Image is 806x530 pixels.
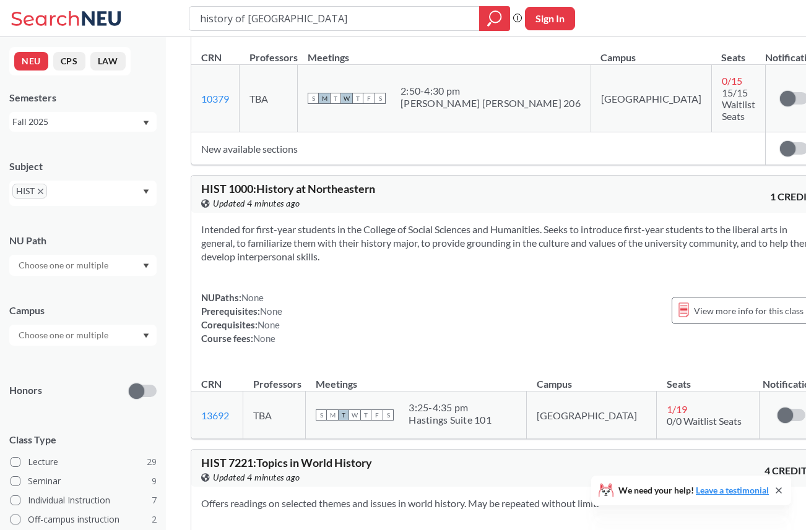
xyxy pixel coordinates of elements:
div: magnifying glass [479,6,510,31]
span: M [327,409,338,421]
div: HISTX to remove pillDropdown arrow [9,181,157,206]
span: T [330,93,341,104]
label: Seminar [11,473,157,489]
span: W [349,409,360,421]
button: CPS [53,52,85,71]
span: Updated 4 minutes ago [213,197,300,210]
span: M [319,93,330,104]
div: Hastings Suite 101 [409,414,492,426]
svg: Dropdown arrow [143,189,149,194]
th: Professors [243,365,306,391]
svg: Dropdown arrow [143,121,149,126]
span: None [241,292,264,303]
span: 9 [152,474,157,488]
th: Seats [711,38,765,65]
span: W [341,93,352,104]
input: Class, professor, course number, "phrase" [199,8,470,29]
th: Meetings [306,365,527,391]
span: T [360,409,371,421]
span: HISTX to remove pill [12,184,47,199]
span: T [338,409,349,421]
button: NEU [14,52,48,71]
div: [PERSON_NAME] [PERSON_NAME] 206 [401,97,581,109]
td: TBA [240,65,298,132]
span: None [253,333,275,344]
div: Dropdown arrow [9,255,157,276]
span: 2 [152,513,157,526]
button: Sign In [525,7,575,30]
input: Choose one or multiple [12,258,116,273]
p: Honors [9,383,42,398]
span: HIST 1000 : History at Northeastern [201,182,375,195]
span: HIST 7221 : Topics in World History [201,456,372,469]
div: Campus [9,304,157,317]
span: None [258,319,280,330]
span: 15/15 Waitlist Seats [722,87,755,122]
svg: Dropdown arrow [143,263,149,268]
th: Campus [591,38,711,65]
div: CRN [201,377,222,391]
span: S [308,93,319,104]
span: None [260,306,282,317]
a: 10379 [201,93,229,105]
span: Class Type [9,433,157,447]
div: Fall 2025 [12,115,142,129]
span: 0 / 15 [722,75,742,87]
td: TBA [243,391,306,439]
span: 29 [147,455,157,469]
svg: Dropdown arrow [143,333,149,338]
span: View more info for this class [694,303,804,318]
div: Fall 2025Dropdown arrow [9,112,157,132]
span: F [363,93,375,104]
span: S [375,93,386,104]
div: 3:25 - 4:35 pm [409,401,492,414]
span: 1 / 19 [667,403,687,415]
svg: X to remove pill [38,189,43,194]
span: We need your help! [618,486,769,495]
div: CRN [201,51,222,64]
a: Leave a testimonial [696,485,769,495]
span: S [316,409,327,421]
div: Subject [9,160,157,173]
span: S [383,409,394,421]
span: Updated 4 minutes ago [213,471,300,484]
label: Individual Instruction [11,492,157,508]
label: Off-campus instruction [11,511,157,528]
div: 2:50 - 4:30 pm [401,85,581,97]
th: Meetings [298,38,591,65]
div: NU Path [9,234,157,247]
a: 13692 [201,409,229,421]
th: Seats [657,365,760,391]
span: 0/0 Waitlist Seats [667,415,742,427]
label: Lecture [11,454,157,470]
td: [GEOGRAPHIC_DATA] [591,65,711,132]
div: NUPaths: Prerequisites: Corequisites: Course fees: [201,291,282,345]
th: Campus [527,365,657,391]
span: 7 [152,494,157,507]
button: LAW [90,52,126,71]
td: New available sections [191,132,765,165]
td: [GEOGRAPHIC_DATA] [527,391,657,439]
th: Professors [240,38,298,65]
span: T [352,93,363,104]
svg: magnifying glass [487,10,502,27]
div: Semesters [9,91,157,105]
span: F [371,409,383,421]
input: Choose one or multiple [12,328,116,343]
div: Dropdown arrow [9,325,157,346]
